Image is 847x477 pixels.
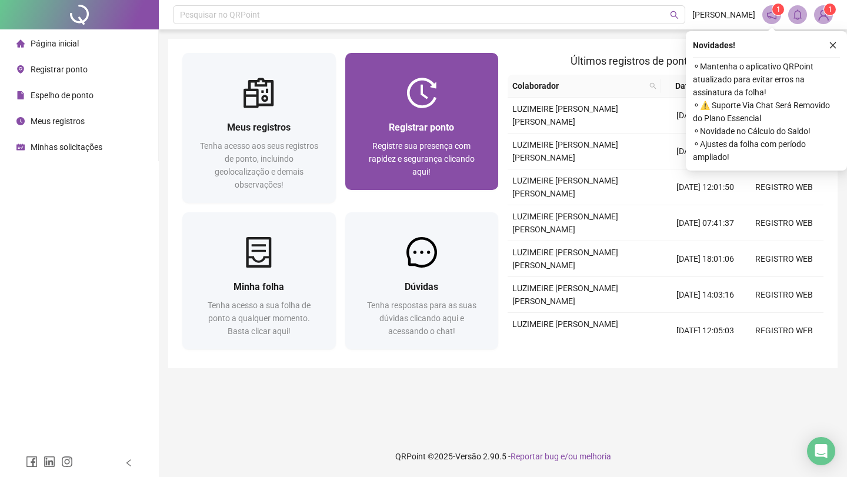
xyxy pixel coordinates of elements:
[16,117,25,125] span: clock-circle
[815,6,832,24] img: 63900
[745,313,823,349] td: REGISTRO WEB
[511,452,611,461] span: Reportar bug e/ou melhoria
[792,9,803,20] span: bell
[31,142,102,152] span: Minhas solicitações
[159,436,847,477] footer: QRPoint © 2025 - 2.90.5 -
[512,104,618,126] span: LUZIMEIRE [PERSON_NAME] [PERSON_NAME]
[16,39,25,48] span: home
[389,122,454,133] span: Registrar ponto
[200,141,318,189] span: Tenha acesso aos seus registros de ponto, incluindo geolocalização e demais observações!
[227,122,291,133] span: Meus registros
[571,55,761,67] span: Últimos registros de ponto sincronizados
[666,134,745,169] td: [DATE] 13:53:07
[693,60,840,99] span: ⚬ Mantenha o aplicativo QRPoint atualizado para evitar erros na assinatura da folha!
[766,9,777,20] span: notification
[661,75,738,98] th: Data/Hora
[666,313,745,349] td: [DATE] 12:05:03
[649,82,656,89] span: search
[26,456,38,468] span: facebook
[829,41,837,49] span: close
[182,53,336,203] a: Meus registrosTenha acesso aos seus registros de ponto, incluindo geolocalização e demais observa...
[455,452,481,461] span: Versão
[345,53,499,190] a: Registrar pontoRegistre sua presença com rapidez e segurança clicando aqui!
[125,459,133,467] span: left
[693,39,735,52] span: Novidades !
[512,248,618,270] span: LUZIMEIRE [PERSON_NAME] [PERSON_NAME]
[666,98,745,134] td: [DATE] 18:00:49
[16,91,25,99] span: file
[31,65,88,74] span: Registrar ponto
[31,39,79,48] span: Página inicial
[182,212,336,349] a: Minha folhaTenha acesso a sua folha de ponto a qualquer momento. Basta clicar aqui!
[512,140,618,162] span: LUZIMEIRE [PERSON_NAME] [PERSON_NAME]
[776,5,781,14] span: 1
[234,281,284,292] span: Minha folha
[647,77,659,95] span: search
[405,281,438,292] span: Dúvidas
[369,141,475,176] span: Registre sua presença com rapidez e segurança clicando aqui!
[745,241,823,277] td: REGISTRO WEB
[31,116,85,126] span: Meus registros
[745,205,823,241] td: REGISTRO WEB
[44,456,55,468] span: linkedin
[512,283,618,306] span: LUZIMEIRE [PERSON_NAME] [PERSON_NAME]
[367,301,476,336] span: Tenha respostas para as suas dúvidas clicando aqui e acessando o chat!
[693,125,840,138] span: ⚬ Novidade no Cálculo do Saldo!
[666,205,745,241] td: [DATE] 07:41:37
[693,138,840,164] span: ⚬ Ajustes da folha com período ampliado!
[345,212,499,349] a: DúvidasTenha respostas para as suas dúvidas clicando aqui e acessando o chat!
[693,99,840,125] span: ⚬ ⚠️ Suporte Via Chat Será Removido do Plano Essencial
[666,241,745,277] td: [DATE] 18:01:06
[16,65,25,74] span: environment
[666,79,724,92] span: Data/Hora
[512,79,645,92] span: Colaborador
[772,4,784,15] sup: 1
[745,169,823,205] td: REGISTRO WEB
[666,277,745,313] td: [DATE] 14:03:16
[828,5,832,14] span: 1
[692,8,755,21] span: [PERSON_NAME]
[666,169,745,205] td: [DATE] 12:01:50
[824,4,836,15] sup: Atualize o seu contato no menu Meus Dados
[208,301,311,336] span: Tenha acesso a sua folha de ponto a qualquer momento. Basta clicar aqui!
[512,176,618,198] span: LUZIMEIRE [PERSON_NAME] [PERSON_NAME]
[745,277,823,313] td: REGISTRO WEB
[807,437,835,465] div: Open Intercom Messenger
[512,212,618,234] span: LUZIMEIRE [PERSON_NAME] [PERSON_NAME]
[512,319,618,342] span: LUZIMEIRE [PERSON_NAME] [PERSON_NAME]
[61,456,73,468] span: instagram
[16,143,25,151] span: schedule
[31,91,94,100] span: Espelho de ponto
[670,11,679,19] span: search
